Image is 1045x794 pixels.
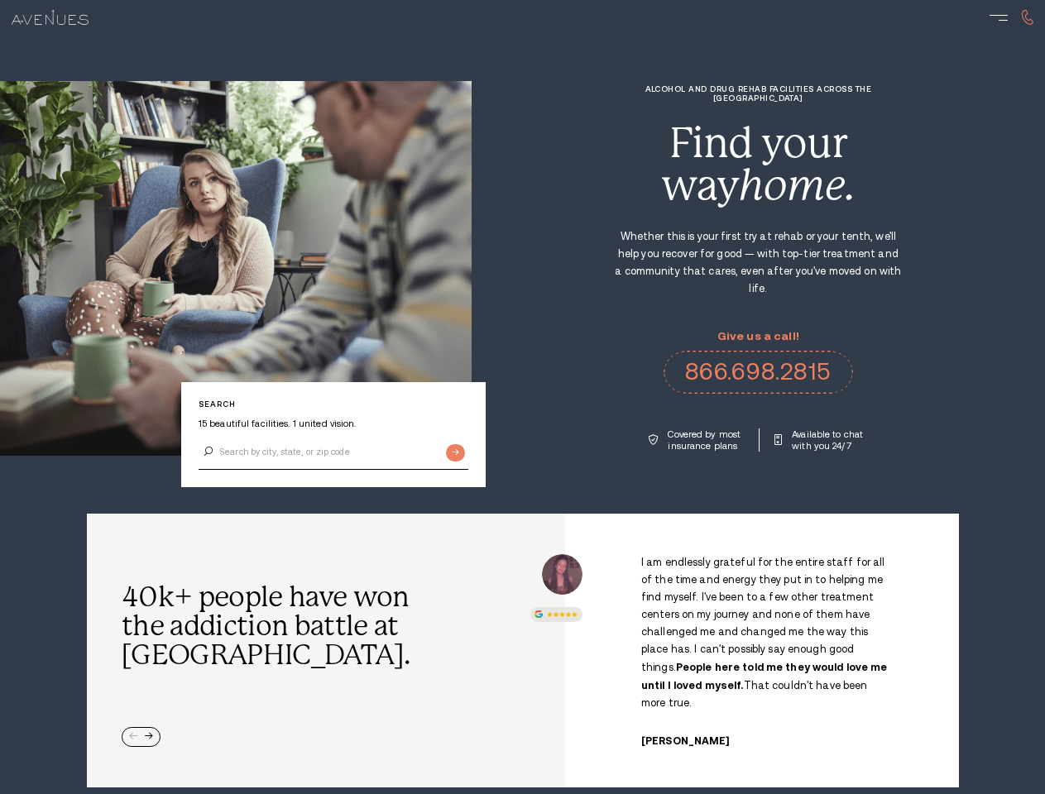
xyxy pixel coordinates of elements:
a: Available to chat with you 24/7 [774,428,867,452]
cite: [PERSON_NAME] [641,735,730,747]
h1: Alcohol and Drug Rehab Facilities across the [GEOGRAPHIC_DATA] [613,84,903,103]
p: I am endlessly grateful for the entire staff for all of the time and energy they put in to helpin... [641,554,894,712]
a: 866.698.2815 [664,351,853,394]
i: home. [739,161,855,209]
p: Whether this is your first try at rehab or your tenth, we'll help you recover for good — with top... [613,228,903,298]
p: Available to chat with you 24/7 [792,428,867,452]
a: Covered by most insurance plans [649,428,743,452]
div: Next slide [145,733,153,741]
strong: People here told me they would love me until I loved myself. [641,661,888,691]
h2: 40k+ people have won the addiction battle at [GEOGRAPHIC_DATA]. [122,583,420,670]
p: Covered by most insurance plans [668,428,743,452]
div: Find your way [613,122,903,206]
input: Submit [446,444,465,462]
p: 15 beautiful facilities. 1 united vision. [199,418,468,429]
input: Search by city, state, or zip code [199,435,468,470]
div: / [587,554,935,747]
p: Give us a call! [664,330,853,342]
p: Search [199,399,468,409]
